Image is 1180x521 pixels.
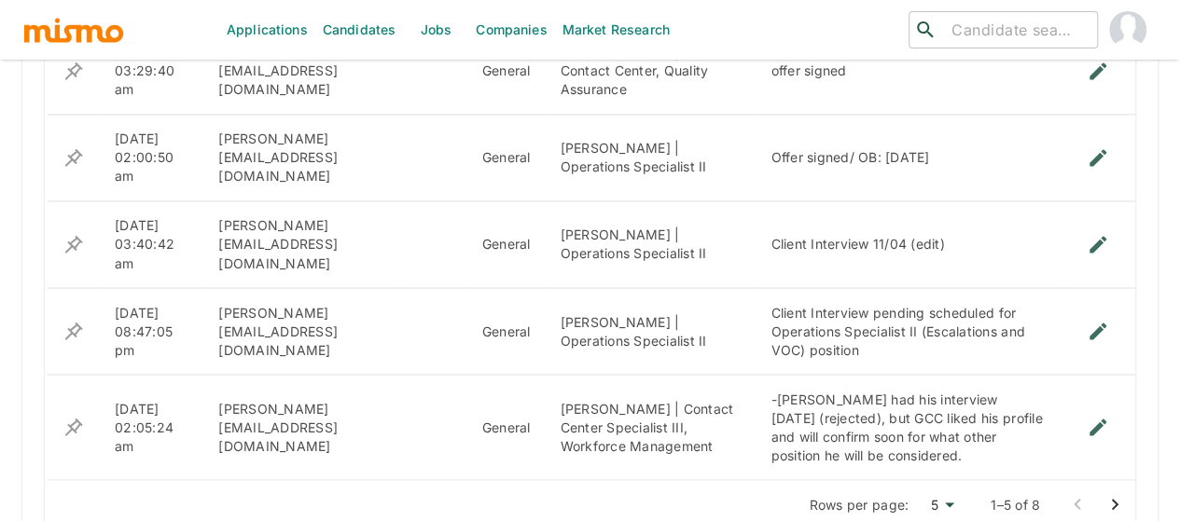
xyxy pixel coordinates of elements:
[467,115,546,201] td: General
[770,235,1046,254] div: Client Interview 11/04 (edit)
[545,201,756,288] td: [PERSON_NAME] | Operations Specialist II
[100,115,203,201] td: [DATE] 02:00:50 am
[203,201,397,288] td: [PERSON_NAME][EMAIL_ADDRESS][DOMAIN_NAME]
[545,28,756,115] td: [PERSON_NAME] | Supv, Contact Center, Quality Assurance
[1109,11,1146,48] img: Maia Reyes
[467,28,546,115] td: General
[545,375,756,480] td: [PERSON_NAME] | Contact Center Specialist III, Workforce Management
[545,288,756,375] td: [PERSON_NAME] | Operations Specialist II
[770,148,1046,167] div: Offer signed/ OB: [DATE]
[770,390,1046,464] div: -[PERSON_NAME] had his interview [DATE] (rejected), but GCC liked his profile and will confirm so...
[22,16,125,44] img: logo
[100,288,203,375] td: [DATE] 08:47:05 pm
[810,495,909,514] p: Rows per page:
[944,17,1090,43] input: Candidate search
[916,491,961,518] div: 5
[100,28,203,115] td: [DATE] 03:29:40 am
[203,115,397,201] td: [PERSON_NAME][EMAIL_ADDRESS][DOMAIN_NAME]
[100,201,203,288] td: [DATE] 03:40:42 am
[545,115,756,201] td: [PERSON_NAME] | Operations Specialist II
[100,375,203,480] td: [DATE] 02:05:24 am
[467,375,546,480] td: General
[991,495,1040,514] p: 1–5 of 8
[770,62,1046,80] div: offer signed
[770,303,1046,359] div: Client Interview pending scheduled for Operations Specialist II (Escalations and VOC) position
[467,201,546,288] td: General
[203,288,397,375] td: [PERSON_NAME][EMAIL_ADDRESS][DOMAIN_NAME]
[203,375,397,480] td: [PERSON_NAME][EMAIL_ADDRESS][DOMAIN_NAME]
[203,28,397,115] td: [PERSON_NAME][EMAIL_ADDRESS][DOMAIN_NAME]
[467,288,546,375] td: General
